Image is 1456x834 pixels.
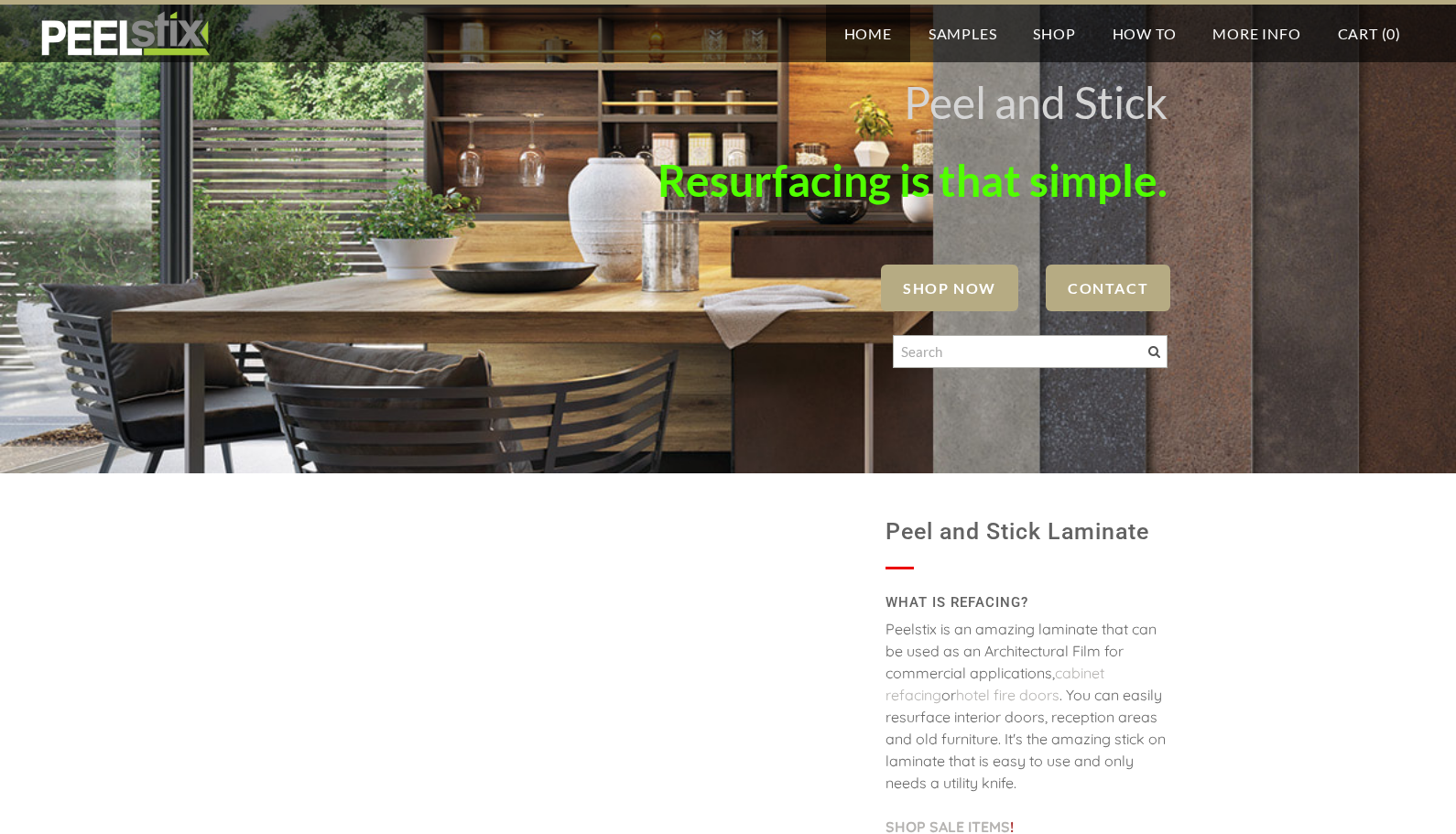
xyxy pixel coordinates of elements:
[1320,5,1419,62] a: Cart (0)
[886,510,1168,554] h1: Peel and Stick Laminate
[910,5,1016,62] a: Samples
[657,154,1168,206] font: Resurfacing is that simple.
[1386,25,1396,42] span: 0
[956,686,1059,704] a: hotel fire doors
[904,76,1168,128] font: Peel and Stick ​
[1194,5,1319,62] a: More Info
[826,5,910,62] a: Home
[1148,346,1160,358] span: Search
[37,11,213,57] img: REFACE SUPPLIES
[1094,5,1195,62] a: How To
[893,335,1168,368] input: Search
[881,265,1018,311] a: SHOP NOW
[886,664,1104,704] a: cabinet refacing
[1015,5,1093,62] a: Shop
[886,588,1168,618] h2: WHAT IS REFACING?
[1046,265,1170,311] a: Contact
